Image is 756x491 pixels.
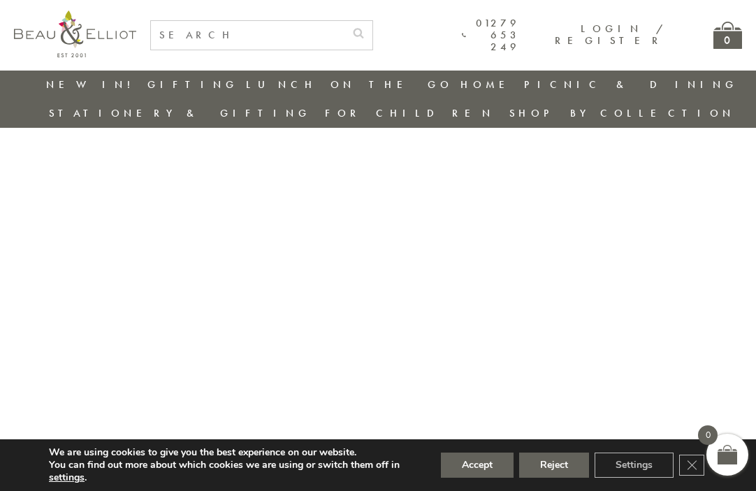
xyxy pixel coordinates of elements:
a: 0 [713,22,742,49]
a: Shop by collection [509,106,735,120]
a: Stationery & Gifting [49,106,311,120]
a: For Children [325,106,495,120]
a: Home [460,78,516,91]
span: 0 [698,425,718,445]
button: Settings [595,453,674,478]
input: SEARCH [151,21,344,50]
a: Lunch On The Go [246,78,453,91]
a: Login / Register [555,22,664,47]
a: Gifting [147,78,238,91]
button: Accept [441,453,514,478]
button: Close GDPR Cookie Banner [679,455,704,476]
p: We are using cookies to give you the best experience on our website. [49,446,416,459]
img: logo [14,10,136,57]
a: 01279 653 249 [462,17,520,54]
a: New in! [46,78,140,91]
button: Reject [519,453,589,478]
a: Picnic & Dining [524,78,738,91]
p: You can find out more about which cookies we are using or switch them off in . [49,459,416,484]
button: settings [49,471,85,484]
